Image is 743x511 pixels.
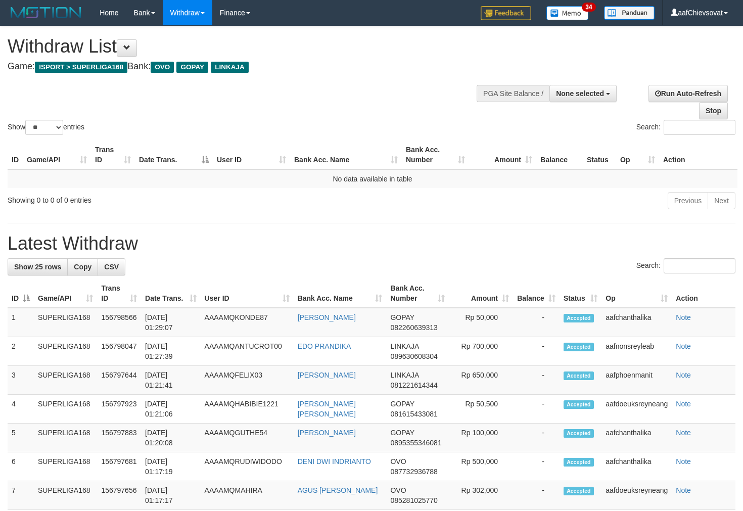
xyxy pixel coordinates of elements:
th: Status: activate to sort column ascending [560,279,601,308]
img: Feedback.jpg [481,6,531,20]
td: 3 [8,366,34,395]
span: GOPAY [390,313,414,321]
td: aafchanthalika [601,424,672,452]
td: AAAAMQANTUCROT00 [201,337,294,366]
select: Showentries [25,120,63,135]
span: Copy 085281025770 to clipboard [390,496,437,504]
td: SUPERLIGA168 [34,424,97,452]
span: Show 25 rows [14,263,61,271]
span: LINKAJA [390,371,419,379]
a: Note [676,486,691,494]
td: AAAAMQGUTHE54 [201,424,294,452]
span: GOPAY [390,429,414,437]
a: [PERSON_NAME] [PERSON_NAME] [298,400,356,418]
td: - [513,308,560,337]
td: [DATE] 01:21:41 [141,366,201,395]
td: [DATE] 01:17:17 [141,481,201,510]
td: 156797883 [97,424,141,452]
span: CSV [104,263,119,271]
td: 5 [8,424,34,452]
th: Action [659,141,737,169]
span: Accepted [564,343,594,351]
a: Note [676,429,691,437]
span: OVO [390,486,406,494]
td: AAAAMQKONDE87 [201,308,294,337]
a: DENI DWI INDRIANTO [298,457,371,466]
a: Note [676,313,691,321]
td: 156797656 [97,481,141,510]
a: Note [676,400,691,408]
input: Search: [664,120,735,135]
td: No data available in table [8,169,737,188]
h4: Game: Bank: [8,62,485,72]
td: - [513,395,560,424]
td: 156797681 [97,452,141,481]
span: Accepted [564,429,594,438]
th: Amount: activate to sort column ascending [449,279,513,308]
td: Rp 700,000 [449,337,513,366]
span: Accepted [564,371,594,380]
td: [DATE] 01:27:39 [141,337,201,366]
th: Trans ID: activate to sort column ascending [97,279,141,308]
td: SUPERLIGA168 [34,337,97,366]
span: None selected [556,89,604,98]
h1: Latest Withdraw [8,234,735,254]
td: aafphoenmanit [601,366,672,395]
td: Rp 302,000 [449,481,513,510]
span: Accepted [564,487,594,495]
td: - [513,337,560,366]
td: SUPERLIGA168 [34,452,97,481]
div: PGA Site Balance / [477,85,549,102]
img: panduan.png [604,6,655,20]
td: SUPERLIGA168 [34,366,97,395]
a: Note [676,371,691,379]
h1: Withdraw List [8,36,485,57]
td: [DATE] 01:29:07 [141,308,201,337]
span: Copy 089630608304 to clipboard [390,352,437,360]
td: [DATE] 01:17:19 [141,452,201,481]
td: Rp 50,000 [449,308,513,337]
a: [PERSON_NAME] [298,429,356,437]
th: Date Trans.: activate to sort column descending [135,141,213,169]
td: aafdoeuksreyneang [601,481,672,510]
div: Showing 0 to 0 of 0 entries [8,191,302,205]
td: [DATE] 01:20:08 [141,424,201,452]
td: Rp 100,000 [449,424,513,452]
span: Copy 087732936788 to clipboard [390,468,437,476]
a: Run Auto-Refresh [648,85,728,102]
a: EDO PRANDIKA [298,342,351,350]
th: Action [672,279,735,308]
td: 7 [8,481,34,510]
td: aafdoeuksreyneang [601,395,672,424]
th: User ID: activate to sort column ascending [213,141,290,169]
td: aafnonsreyleab [601,337,672,366]
td: aafchanthalika [601,452,672,481]
td: SUPERLIGA168 [34,308,97,337]
td: - [513,366,560,395]
a: [PERSON_NAME] [298,371,356,379]
a: Stop [699,102,728,119]
th: Game/API: activate to sort column ascending [23,141,91,169]
td: Rp 650,000 [449,366,513,395]
label: Search: [636,120,735,135]
span: Accepted [564,400,594,409]
label: Search: [636,258,735,273]
span: Copy 082260639313 to clipboard [390,323,437,332]
span: OVO [390,457,406,466]
td: - [513,424,560,452]
input: Search: [664,258,735,273]
th: ID [8,141,23,169]
th: Date Trans.: activate to sort column ascending [141,279,201,308]
td: SUPERLIGA168 [34,481,97,510]
td: AAAAMQFELIX03 [201,366,294,395]
span: LINKAJA [211,62,249,73]
span: Copy [74,263,91,271]
th: Balance [536,141,583,169]
a: CSV [98,258,125,275]
td: Rp 500,000 [449,452,513,481]
th: Game/API: activate to sort column ascending [34,279,97,308]
th: Balance: activate to sort column ascending [513,279,560,308]
th: Bank Acc. Number: activate to sort column ascending [386,279,449,308]
td: AAAAMQMAHIRA [201,481,294,510]
span: Accepted [564,458,594,467]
